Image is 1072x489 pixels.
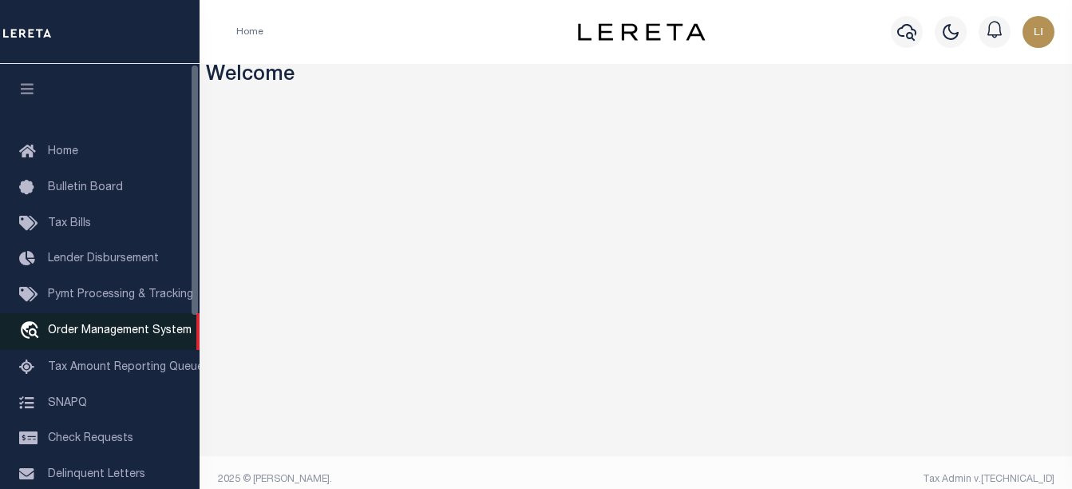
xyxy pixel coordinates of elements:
span: Bulletin Board [48,182,123,193]
i: travel_explore [19,321,45,342]
li: Home [236,25,263,39]
div: Tax Admin v.[TECHNICAL_ID] [648,472,1054,487]
span: Lender Disbursement [48,253,159,264]
span: Tax Bills [48,218,91,229]
span: Tax Amount Reporting Queue [48,362,204,373]
img: svg+xml;base64,PHN2ZyB4bWxucz0iaHR0cDovL3d3dy53My5vcmcvMjAwMC9zdmciIHBvaW50ZXItZXZlbnRzPSJub25lIi... [1023,16,1054,48]
span: Delinquent Letters [48,469,145,480]
h3: Welcome [206,64,1066,89]
span: Home [48,146,78,157]
span: Order Management System [48,325,192,336]
span: SNAPQ [48,397,87,408]
span: Pymt Processing & Tracking [48,289,193,300]
span: Check Requests [48,433,133,444]
div: 2025 © [PERSON_NAME]. [206,472,636,487]
img: logo-dark.svg [578,23,706,41]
